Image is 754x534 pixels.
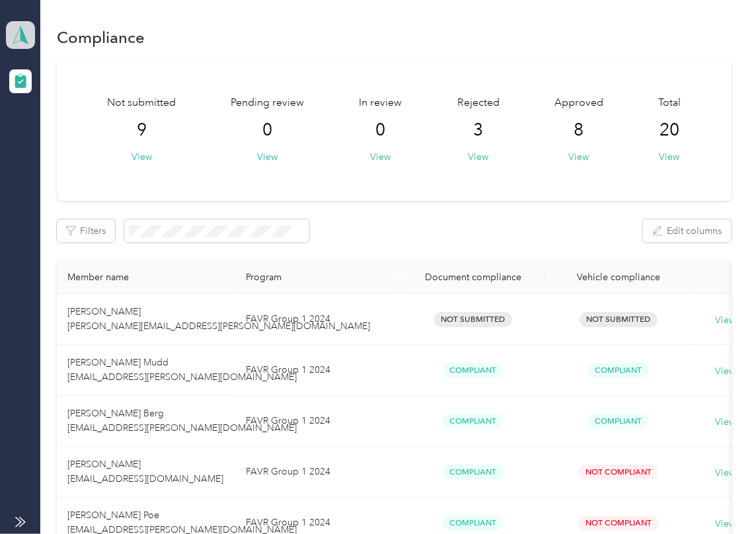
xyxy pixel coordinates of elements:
[578,465,658,480] span: Not Compliant
[235,294,400,345] td: FAVR Group 1 2024
[568,150,589,164] button: View
[457,95,500,111] span: Rejected
[67,357,297,383] span: [PERSON_NAME] Mudd [EMAIL_ADDRESS][PERSON_NAME][DOMAIN_NAME]
[659,150,679,164] button: View
[588,414,649,429] span: Compliant
[359,95,402,111] span: In review
[258,150,278,164] button: View
[132,150,152,164] button: View
[443,414,504,429] span: Compliant
[443,465,504,480] span: Compliant
[468,150,488,164] button: View
[137,120,147,141] span: 9
[473,120,483,141] span: 3
[67,408,297,434] span: [PERSON_NAME] Berg [EMAIL_ADDRESS][PERSON_NAME][DOMAIN_NAME]
[578,515,658,531] span: Not Compliant
[371,150,391,164] button: View
[556,272,681,283] div: Vehicle compliance
[554,95,603,111] span: Approved
[411,272,535,283] div: Document compliance
[443,363,504,378] span: Compliant
[660,120,679,141] span: 20
[588,363,649,378] span: Compliant
[67,306,370,332] span: [PERSON_NAME] [PERSON_NAME][EMAIL_ADDRESS][PERSON_NAME][DOMAIN_NAME]
[108,95,176,111] span: Not submitted
[235,345,400,396] td: FAVR Group 1 2024
[235,396,400,447] td: FAVR Group 1 2024
[67,459,223,484] span: [PERSON_NAME] [EMAIL_ADDRESS][DOMAIN_NAME]
[57,30,145,44] h1: Compliance
[658,95,681,111] span: Total
[580,312,658,327] span: Not Submitted
[574,120,584,141] span: 8
[263,120,273,141] span: 0
[235,261,400,294] th: Program
[376,120,386,141] span: 0
[443,515,504,531] span: Compliant
[57,261,235,294] th: Member name
[680,460,754,534] iframe: Everlance-gr Chat Button Frame
[231,95,305,111] span: Pending review
[434,312,512,327] span: Not Submitted
[235,447,400,498] td: FAVR Group 1 2024
[57,219,115,243] button: Filters
[643,219,732,243] button: Edit columns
